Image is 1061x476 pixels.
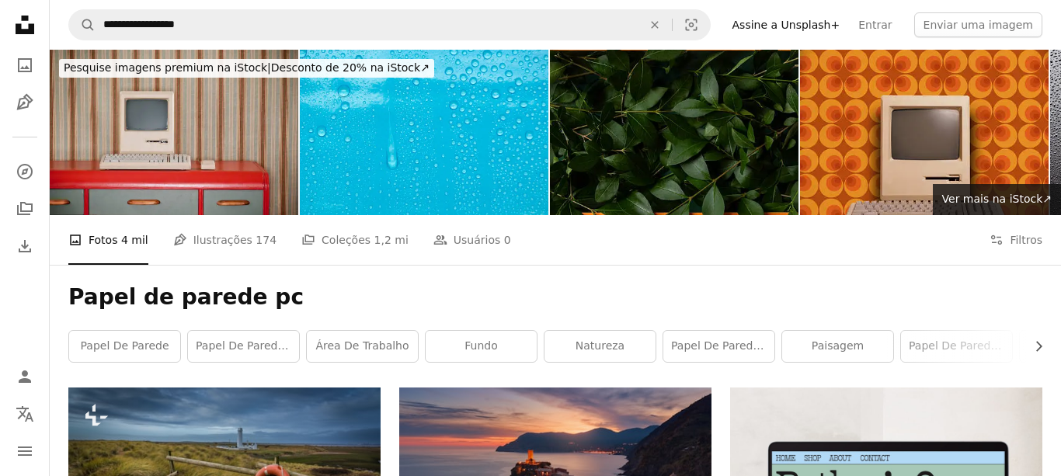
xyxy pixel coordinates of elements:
[188,331,299,362] a: papel de parede da área de trabalho
[9,193,40,224] a: Coleções
[800,50,1049,215] img: O computador em mesa de madeira e papel de parede de 1970
[504,231,511,248] span: 0
[914,12,1042,37] button: Enviar uma imagem
[901,331,1012,362] a: papel de parede preto
[68,283,1042,311] h1: Papel de parede pc
[69,10,96,40] button: Pesquise na Unsplash
[673,10,710,40] button: Pesquisa visual
[68,9,711,40] form: Pesquise conteúdo visual em todo o site
[544,331,656,362] a: natureza
[307,331,418,362] a: área de trabalho
[933,184,1061,215] a: Ver mais na iStock↗
[9,231,40,262] a: Histórico de downloads
[256,231,277,248] span: 174
[9,361,40,392] a: Entrar / Cadastrar-se
[942,193,1052,205] span: Ver mais na iStock ↗
[638,10,672,40] button: Limpar
[69,331,180,362] a: papel de parede
[59,59,434,78] div: Desconto de 20% na iStock ↗
[9,9,40,43] a: Início — Unsplash
[50,50,298,215] img: Velho retrô clássico de computador de mesa
[426,331,537,362] a: fundo
[9,436,40,467] button: Menu
[1024,331,1042,362] button: rolar lista para a direita
[990,215,1042,265] button: Filtros
[50,50,444,87] a: Pesquise imagens premium na iStock|Desconto de 20% na iStock↗
[9,398,40,429] button: Idioma
[663,331,774,362] a: Papel de parede 4k
[723,12,850,37] a: Assine a Unsplash+
[64,61,271,74] span: Pesquise imagens premium na iStock |
[9,156,40,187] a: Explorar
[301,215,409,265] a: Coleções 1,2 mi
[782,331,893,362] a: paisagem
[433,215,511,265] a: Usuários 0
[849,12,901,37] a: Entrar
[173,215,277,265] a: Ilustrações 174
[9,50,40,81] a: Fotos
[300,50,548,215] img: Gotículas de água da chuva com fundo de cor azul oceano adequado para papel de parede
[9,87,40,118] a: Ilustrações
[550,50,798,215] img: Folhas verdes criando uma moldura natural em fundo laranja
[374,231,409,248] span: 1,2 mi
